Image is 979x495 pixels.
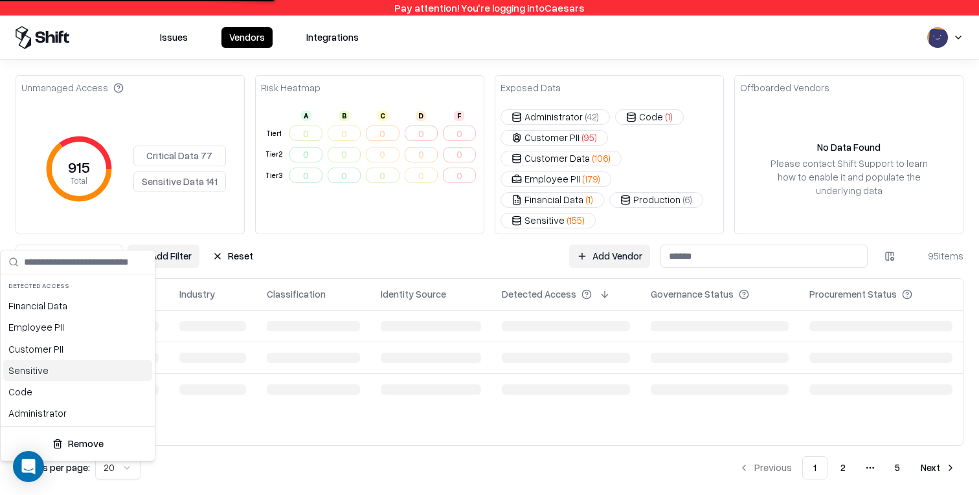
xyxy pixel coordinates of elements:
[3,338,152,360] div: Customer PII
[3,360,152,381] div: Sensitive
[3,316,152,338] div: Employee PII
[1,297,155,426] div: Suggestions
[3,381,152,402] div: Code
[3,295,152,316] div: Financial Data
[1,274,155,297] div: Detected Access
[3,402,152,424] div: Administrator
[6,432,150,456] button: Remove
